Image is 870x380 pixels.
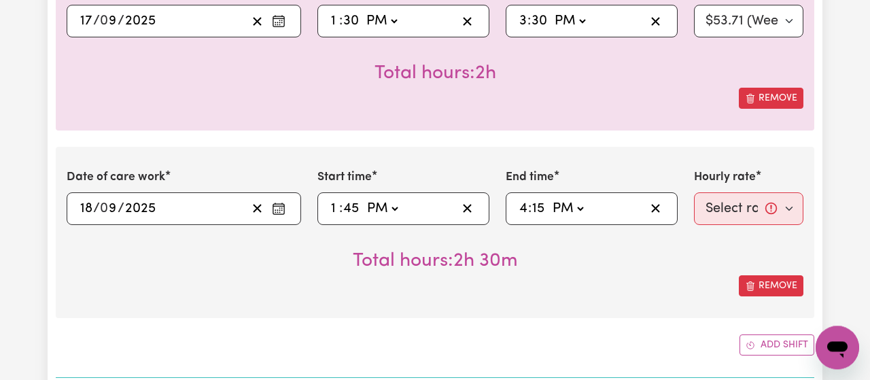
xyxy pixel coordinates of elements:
[100,14,108,28] span: 0
[247,11,268,31] button: Clear date
[118,201,124,216] span: /
[67,169,165,186] label: Date of care work
[339,201,343,216] span: :
[330,11,339,31] input: --
[353,252,518,271] span: Total hours worked: 2 hours 30 minutes
[93,201,100,216] span: /
[268,11,290,31] button: Enter the date of care work
[739,275,803,296] button: Remove this shift
[247,198,268,219] button: Clear date
[527,14,531,29] span: :
[739,334,814,356] button: Add another shift
[339,14,343,29] span: :
[375,64,496,83] span: Total hours worked: 2 hours
[80,198,93,219] input: --
[532,198,546,219] input: --
[80,11,93,31] input: --
[330,198,339,219] input: --
[101,198,118,219] input: --
[531,11,548,31] input: --
[317,169,372,186] label: Start time
[816,326,859,369] iframe: Button to launch messaging window
[528,201,532,216] span: :
[268,198,290,219] button: Enter the date of care work
[124,11,156,31] input: ----
[506,169,554,186] label: End time
[118,14,124,29] span: /
[694,169,756,186] label: Hourly rate
[124,198,156,219] input: ----
[100,202,108,215] span: 0
[519,11,527,31] input: --
[101,11,118,31] input: --
[93,14,100,29] span: /
[739,88,803,109] button: Remove this shift
[343,11,360,31] input: --
[343,198,360,219] input: --
[519,198,528,219] input: --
